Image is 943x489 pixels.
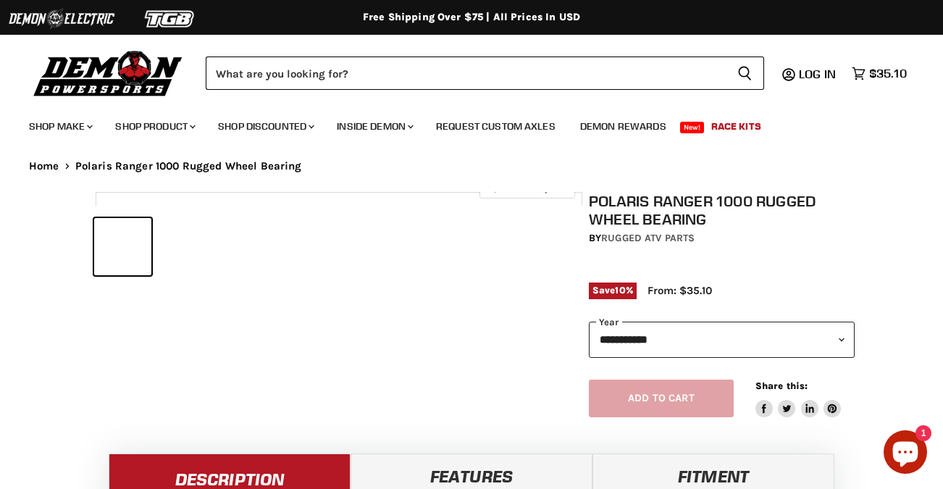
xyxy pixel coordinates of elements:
[589,192,855,228] h1: Polaris Ranger 1000 Rugged Wheel Bearing
[589,322,855,357] select: year
[207,112,323,141] a: Shop Discounted
[104,112,204,141] a: Shop Product
[589,230,855,246] div: by
[844,63,914,84] a: $35.10
[799,67,836,81] span: Log in
[601,232,695,244] a: Rugged ATV Parts
[156,218,213,275] button: IMAGE thumbnail
[29,160,59,172] a: Home
[755,380,842,418] aside: Share this:
[869,67,907,80] span: $35.10
[18,106,903,141] ul: Main menu
[18,112,101,141] a: Shop Make
[755,380,808,391] span: Share this:
[726,57,764,90] button: Search
[569,112,677,141] a: Demon Rewards
[487,183,567,193] span: Click to expand
[647,284,712,297] span: From: $35.10
[326,112,422,141] a: Inside Demon
[879,430,931,477] inbox-online-store-chat: Shopify online store chat
[680,122,705,133] span: New!
[75,160,302,172] span: Polaris Ranger 1000 Rugged Wheel Bearing
[7,5,116,33] img: Demon Electric Logo 2
[700,112,772,141] a: Race Kits
[206,57,764,90] form: Product
[615,285,625,296] span: 10
[792,67,844,80] a: Log in
[94,218,151,275] button: Polaris Ranger 1000 Rugged Wheel Bearing thumbnail
[116,5,225,33] img: TGB Logo 2
[589,283,637,298] span: Save %
[425,112,566,141] a: Request Custom Axles
[206,57,726,90] input: Search
[29,47,188,99] img: Demon Powersports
